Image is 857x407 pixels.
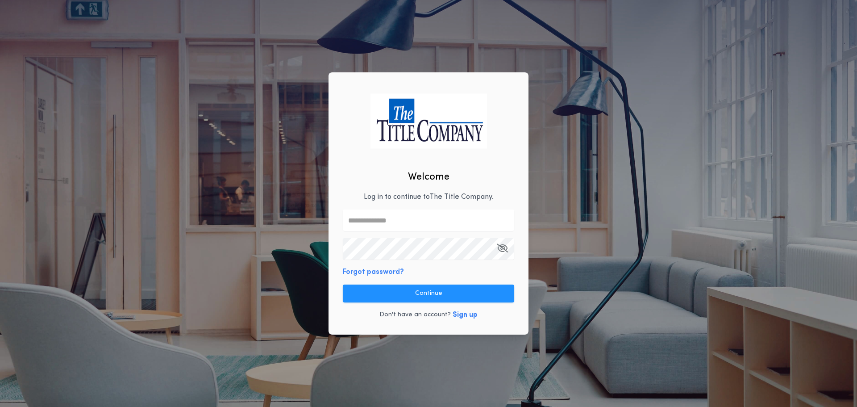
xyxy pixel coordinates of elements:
[343,267,404,277] button: Forgot password?
[408,170,449,185] h2: Welcome
[343,285,514,302] button: Continue
[379,310,451,319] p: Don't have an account?
[370,93,487,148] img: logo
[364,192,494,202] p: Log in to continue to The Title Company .
[453,310,478,320] button: Sign up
